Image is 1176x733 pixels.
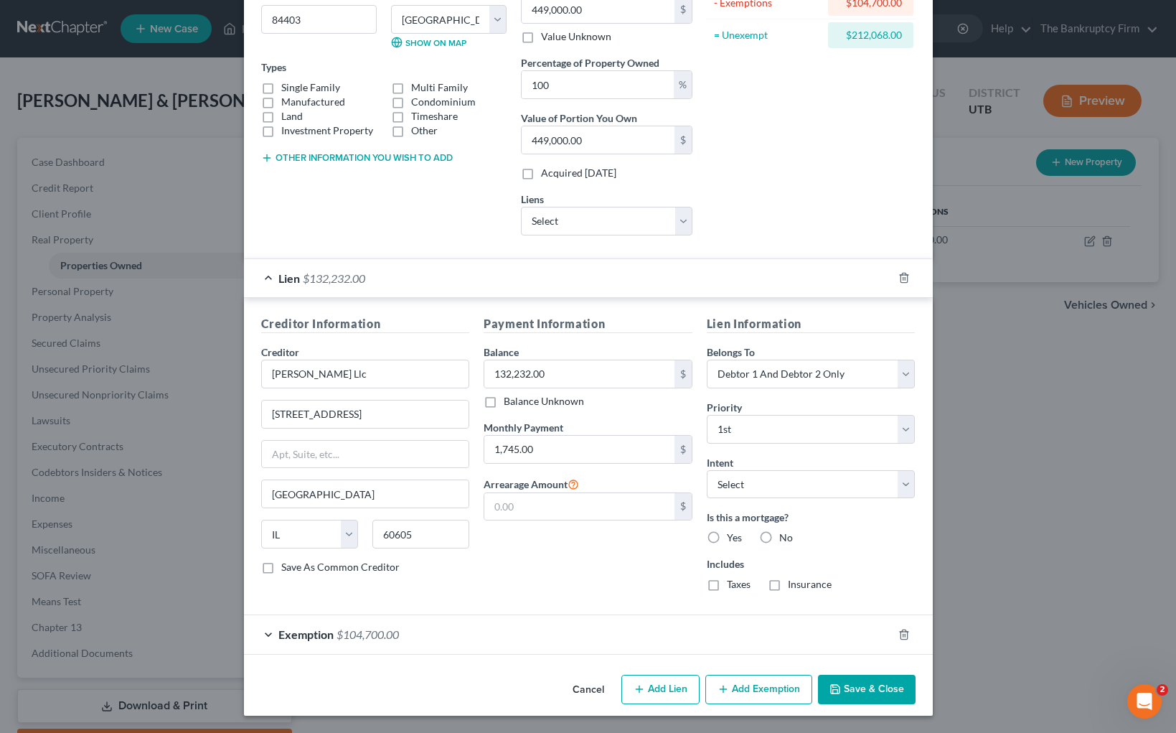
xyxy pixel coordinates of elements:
[411,123,438,138] label: Other
[261,360,470,388] input: Search creditor by name...
[674,71,692,98] div: %
[727,531,742,545] label: Yes
[818,675,916,705] button: Save & Close
[707,455,733,470] label: Intent
[522,71,674,98] input: 0.00
[707,346,755,358] span: Belongs To
[707,315,916,333] h5: Lien Information
[484,436,674,463] input: 0.00
[261,346,299,358] span: Creditor
[411,80,468,95] label: Multi Family
[281,109,303,123] label: Land
[674,493,692,520] div: $
[484,345,519,360] label: Balance
[262,441,469,468] input: Apt, Suite, etc...
[621,675,700,705] button: Add Lien
[261,60,286,75] label: Types
[561,676,616,705] button: Cancel
[281,123,373,138] label: Investment Property
[261,152,453,164] button: Other information you wish to add
[411,95,476,109] label: Condominium
[261,5,377,34] input: Enter zip...
[521,55,659,70] label: Percentage of Property Owned
[281,95,345,109] label: Manufactured
[541,29,611,44] label: Value Unknown
[674,126,692,154] div: $
[705,675,812,705] button: Add Exemption
[727,577,751,592] label: Taxes
[281,80,340,95] label: Single Family
[707,401,742,414] span: Priority
[707,510,916,525] label: Is this a mortgage?
[521,192,544,207] label: Liens
[261,315,470,333] h5: Creditor Information
[484,315,692,333] h5: Payment Information
[484,420,563,435] label: Monthly Payment
[281,560,400,574] label: Save As Common Creditor
[337,627,399,641] span: $104,700.00
[504,394,584,408] label: Balance Unknown
[411,109,458,123] label: Timeshare
[484,475,579,492] label: Arrearage Amount
[522,126,674,154] input: 0.00
[839,28,902,42] div: $212,068.00
[391,37,466,48] a: Show on Map
[262,480,469,508] input: Enter city...
[484,493,674,520] input: 0.00
[714,28,822,42] div: = Unexempt
[1127,684,1162,719] iframe: Intercom live chat
[1157,684,1168,696] span: 2
[484,360,674,388] input: 0.00
[674,360,692,388] div: $
[521,111,637,126] label: Value of Portion You Own
[541,166,616,180] label: Acquired [DATE]
[788,577,832,592] label: Insurance
[303,271,365,285] span: $132,232.00
[278,271,300,285] span: Lien
[262,401,469,428] input: Enter address...
[779,531,793,545] label: No
[278,627,334,641] span: Exemption
[674,436,692,463] div: $
[707,556,916,571] label: Includes
[372,520,469,548] input: Enter zip...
